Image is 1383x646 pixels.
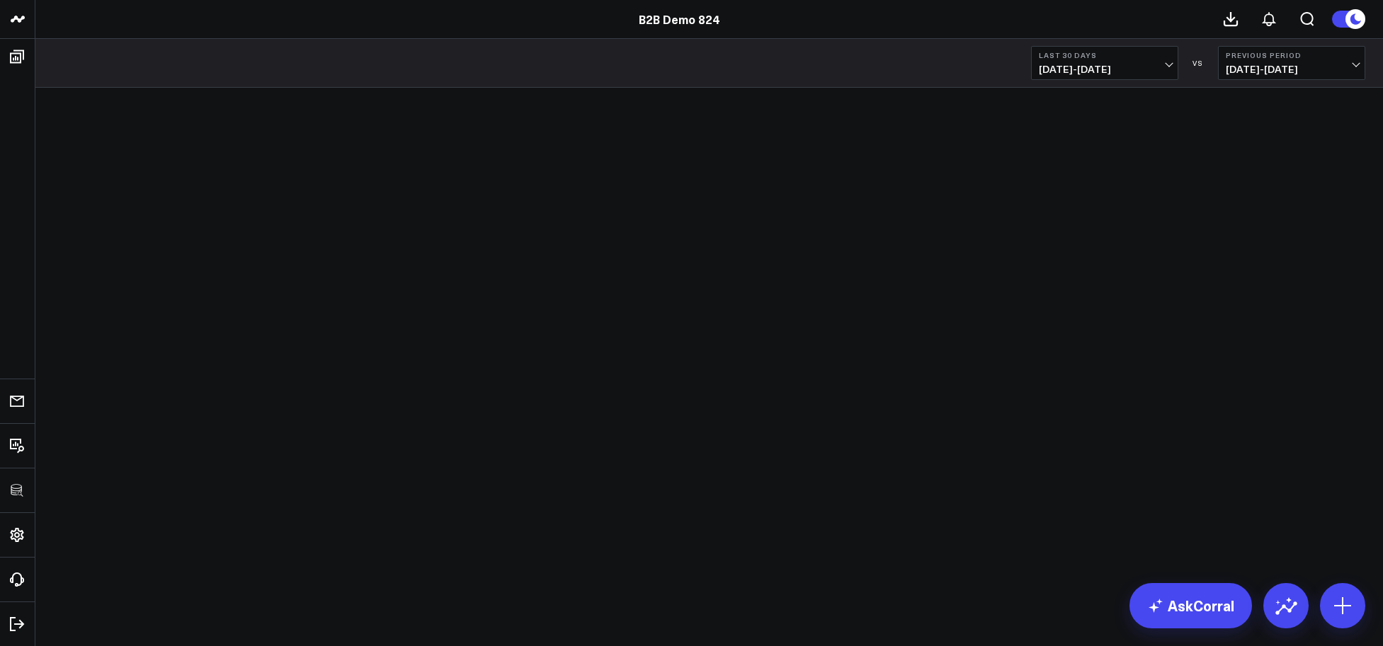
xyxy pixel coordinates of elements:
div: VS [1185,59,1211,67]
a: B2B Demo 824 [639,11,719,27]
span: [DATE] - [DATE] [1039,64,1171,75]
button: Last 30 Days[DATE]-[DATE] [1031,46,1178,80]
b: Last 30 Days [1039,51,1171,59]
a: AskCorral [1129,583,1252,628]
span: [DATE] - [DATE] [1226,64,1358,75]
button: Previous Period[DATE]-[DATE] [1218,46,1365,80]
b: Previous Period [1226,51,1358,59]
